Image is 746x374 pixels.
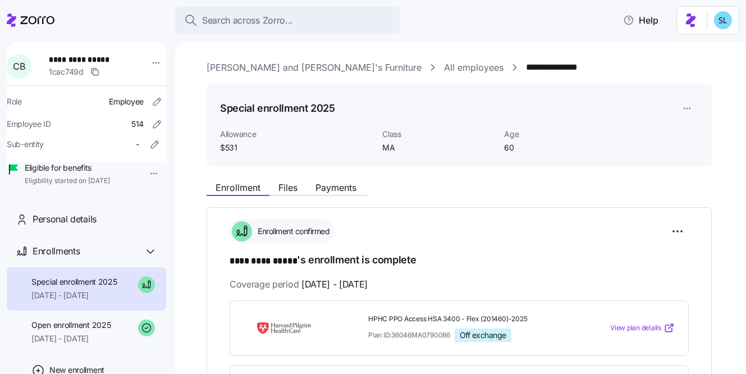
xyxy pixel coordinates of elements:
[614,9,667,31] button: Help
[13,62,25,71] span: C B
[230,277,368,291] span: Coverage period
[254,226,329,237] span: Enrollment confirmed
[460,330,506,340] span: Off exchange
[136,139,139,150] span: -
[31,333,111,344] span: [DATE] - [DATE]
[49,66,84,77] span: 1cac749d
[175,7,400,34] button: Search across Zorro...
[31,320,111,331] span: Open enrollment 2025
[207,61,422,75] a: [PERSON_NAME] and [PERSON_NAME]'s Furniture
[714,11,732,29] img: 7c620d928e46699fcfb78cede4daf1d1
[25,176,110,186] span: Eligibility started on [DATE]
[31,276,117,288] span: Special enrollment 2025
[382,142,495,153] span: MA
[504,129,617,140] span: Age
[220,101,335,115] h1: Special enrollment 2025
[504,142,617,153] span: 60
[33,244,80,258] span: Enrollments
[230,253,689,268] h1: 's enrollment is complete
[623,13,658,27] span: Help
[368,314,565,324] span: HPHC PPO Access HSA 3400 - Flex (201460)-2025
[216,183,260,192] span: Enrollment
[368,330,450,340] span: Plan ID: 36046MA0790086
[109,96,144,107] span: Employee
[610,322,675,334] a: View plan details
[7,96,22,107] span: Role
[7,118,51,130] span: Employee ID
[278,183,298,192] span: Files
[220,129,373,140] span: Allowance
[25,162,110,174] span: Eligible for benefits
[244,315,324,341] img: Harvard Pilgrim Health Care
[610,323,661,334] span: View plan details
[382,129,495,140] span: Class
[7,139,44,150] span: Sub-entity
[301,277,368,291] span: [DATE] - [DATE]
[202,13,293,28] span: Search across Zorro...
[220,142,373,153] span: $531
[315,183,356,192] span: Payments
[444,61,504,75] a: All employees
[31,290,117,301] span: [DATE] - [DATE]
[131,118,144,130] span: 514
[33,212,97,226] span: Personal details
